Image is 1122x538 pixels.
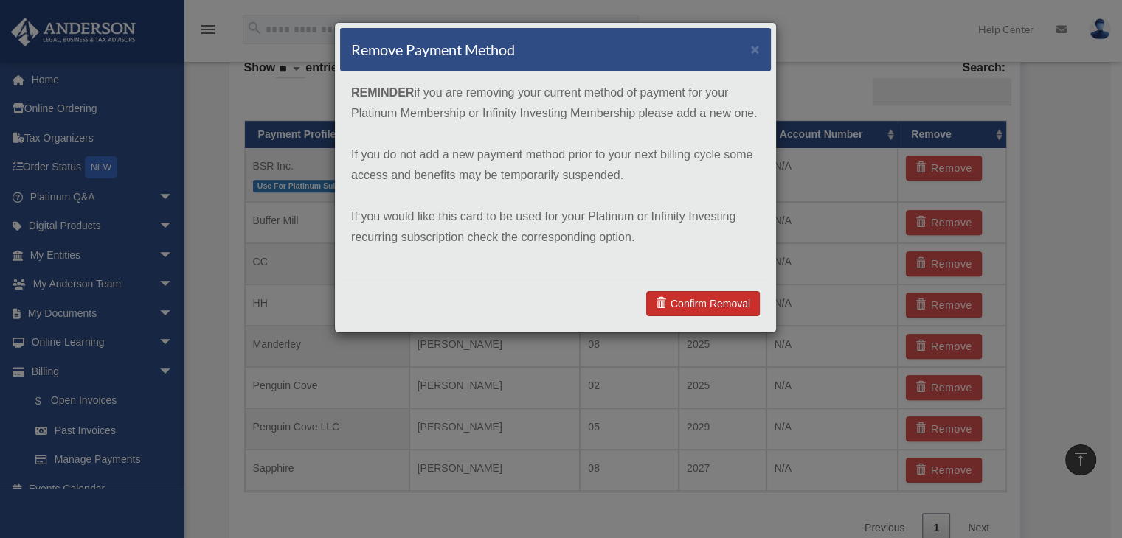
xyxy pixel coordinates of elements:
[351,86,414,99] strong: REMINDER
[351,39,515,60] h4: Remove Payment Method
[646,291,760,316] a: Confirm Removal
[351,144,760,186] p: If you do not add a new payment method prior to your next billing cycle some access and benefits ...
[351,206,760,248] p: If you would like this card to be used for your Platinum or Infinity Investing recurring subscrip...
[750,41,760,57] button: ×
[340,71,771,279] div: if you are removing your current method of payment for your Platinum Membership or Infinity Inves...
